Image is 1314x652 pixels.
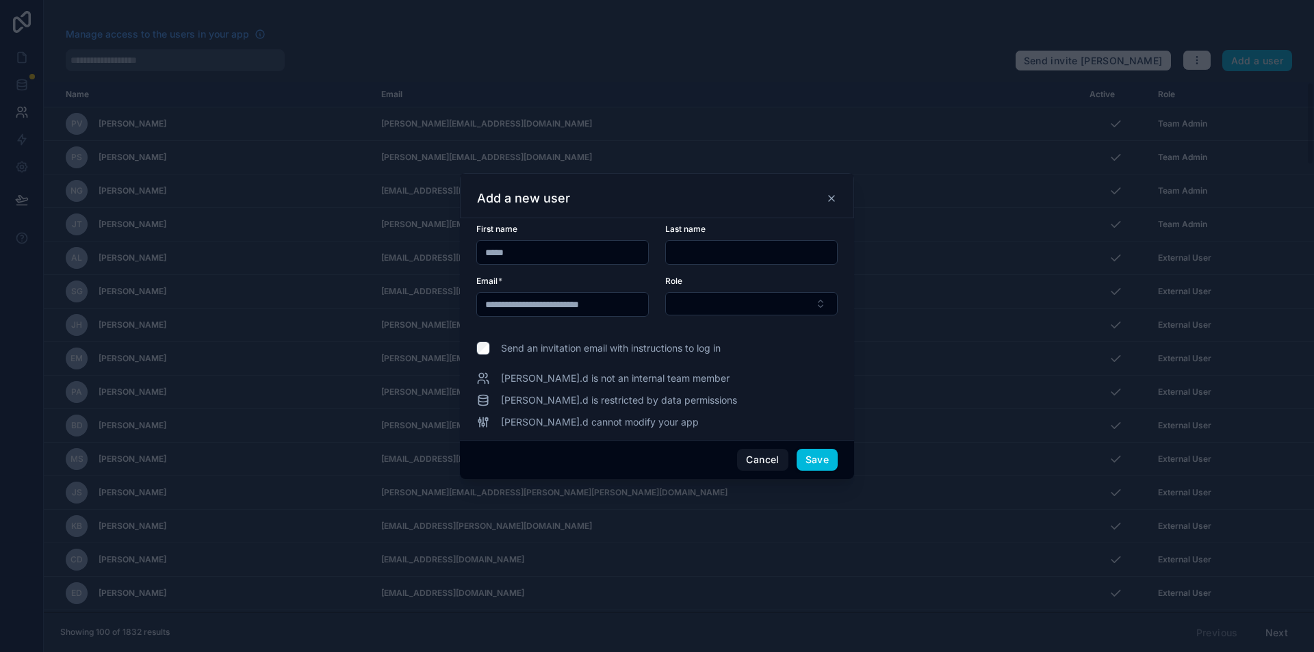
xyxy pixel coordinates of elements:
span: Role [665,276,682,286]
input: Send an invitation email with instructions to log in [476,341,490,355]
span: [PERSON_NAME].d cannot modify your app [501,415,699,429]
span: [PERSON_NAME].d is restricted by data permissions [501,393,737,407]
h3: Add a new user [477,190,570,207]
span: First name [476,224,517,234]
span: Email [476,276,498,286]
button: Cancel [737,449,788,471]
button: Save [797,449,838,471]
span: Last name [665,224,706,234]
button: Select Button [665,292,838,315]
span: [PERSON_NAME].d is not an internal team member [501,371,730,385]
span: Send an invitation email with instructions to log in [501,341,721,355]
